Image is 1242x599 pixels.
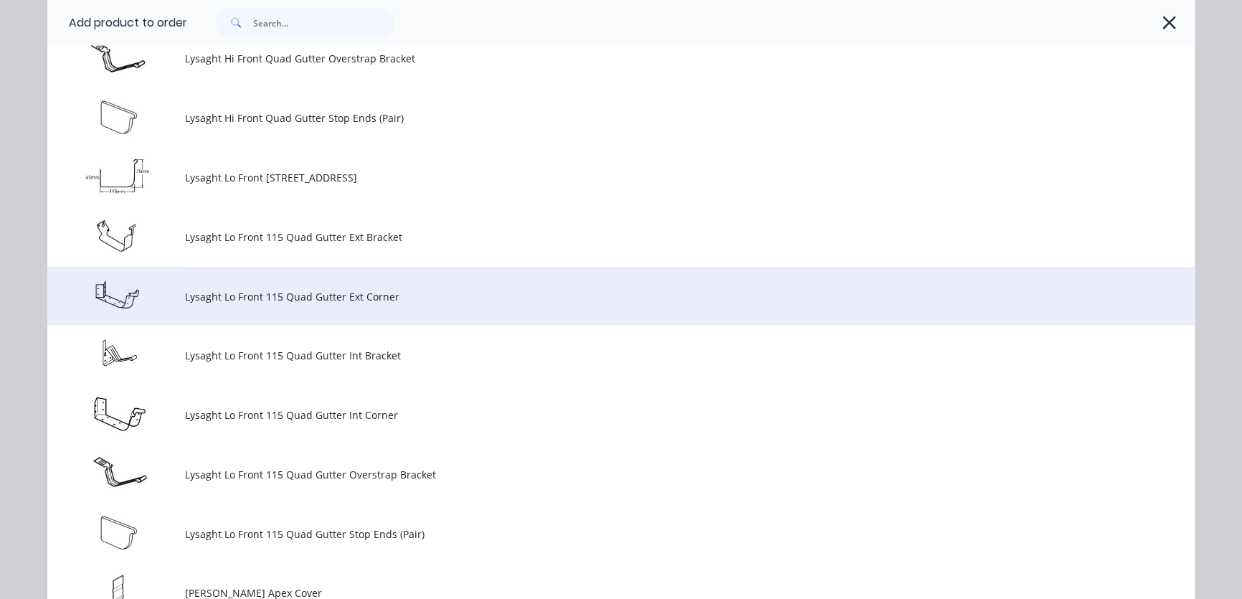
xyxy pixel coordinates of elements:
[185,348,992,363] span: Lysaght Lo Front 115 Quad Gutter Int Bracket
[185,407,992,423] span: Lysaght Lo Front 115 Quad Gutter Int Corner
[253,9,395,37] input: Search...
[185,110,992,126] span: Lysaght Hi Front Quad Gutter Stop Ends (Pair)
[185,527,992,542] span: Lysaght Lo Front 115 Quad Gutter Stop Ends (Pair)
[185,289,992,304] span: Lysaght Lo Front 115 Quad Gutter Ext Corner
[185,230,992,245] span: Lysaght Lo Front 115 Quad Gutter Ext Bracket
[185,170,992,185] span: Lysaght Lo Front [STREET_ADDRESS]
[185,51,992,66] span: Lysaght Hi Front Quad Gutter Overstrap Bracket
[185,467,992,482] span: Lysaght Lo Front 115 Quad Gutter Overstrap Bracket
